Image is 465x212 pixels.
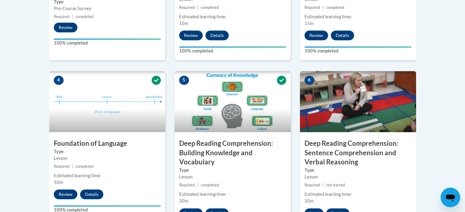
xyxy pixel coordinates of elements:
[80,189,103,199] button: Details
[323,183,324,187] span: |
[54,205,161,207] div: Your progress
[54,14,69,19] span: Required
[54,164,69,169] span: Required
[179,76,189,85] span: 5
[331,31,354,40] button: Details
[304,48,411,54] label: 100% completed
[72,14,73,19] span: |
[54,155,161,162] div: Lesson
[304,167,411,174] label: Type
[304,21,314,26] span: 15m
[304,183,320,187] span: Required
[179,198,188,203] span: 30m
[54,38,161,40] div: Your progress
[76,164,94,169] span: completed
[441,188,460,207] iframe: Button to launch messaging window
[300,139,416,167] h3: Deep Reading Comprehension: Sentence Comprehension and Verbal Reasoning
[54,172,161,179] div: Estimated learning time:
[54,76,64,85] span: 4
[54,5,161,12] div: Pre-Course Survey
[179,31,203,40] button: Review
[326,5,344,10] span: completed
[179,174,286,180] div: Lesson
[304,31,328,40] button: Review
[201,5,219,10] span: completed
[175,139,291,167] h3: Deep Reading Comprehension: Building Knowledge and Vocabulary
[201,183,219,187] span: completed
[304,191,411,198] div: Estimated learning time:
[197,183,198,187] span: |
[304,76,314,85] span: 6
[54,148,161,155] label: Type
[304,198,314,203] span: 30m
[179,46,286,48] div: Your progress
[304,13,411,20] div: Estimated learning time:
[49,139,165,148] h3: Foundation of Language
[175,71,291,132] img: Course Image
[179,13,286,20] div: Estimated learning time:
[205,31,229,40] button: Details
[304,5,320,10] span: Required
[304,174,411,180] div: Lesson
[179,48,286,54] label: 100% completed
[179,167,286,174] label: Type
[54,189,77,199] button: Review
[326,183,345,187] span: not started
[300,71,416,132] img: Course Image
[54,40,161,46] label: 100% completed
[179,191,286,198] div: Estimated learning time:
[54,180,63,185] span: 10m
[54,23,77,32] button: Review
[76,14,94,19] span: completed
[197,5,198,10] span: |
[304,46,411,48] div: Your progress
[179,183,195,187] span: Required
[179,5,195,10] span: Required
[323,5,324,10] span: |
[179,21,188,26] span: 10m
[49,71,165,132] img: Course Image
[72,164,73,169] span: |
